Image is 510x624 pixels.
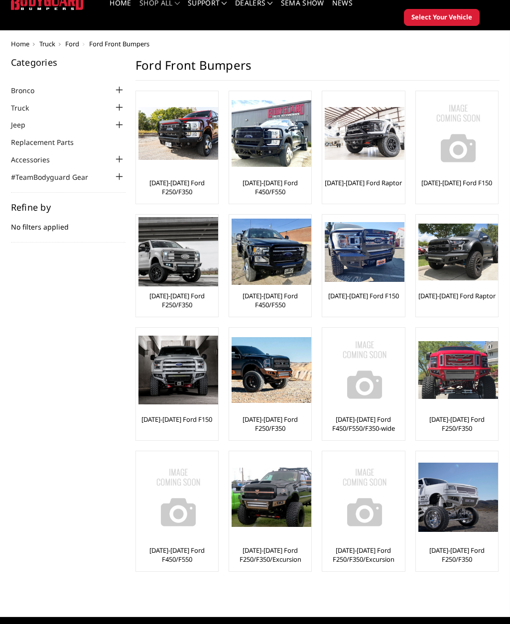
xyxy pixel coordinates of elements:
[138,546,216,564] a: [DATE]-[DATE] Ford F450/F550
[232,546,309,564] a: [DATE]-[DATE] Ford F250/F350/Excursion
[65,39,79,48] a: Ford
[89,39,149,48] span: Ford Front Bumpers
[11,203,126,212] h5: Refine by
[135,58,500,81] h1: Ford Front Bumpers
[421,178,492,187] a: [DATE]-[DATE] Ford F150
[11,85,47,96] a: Bronco
[418,546,496,564] a: [DATE]-[DATE] Ford F250/F350
[232,291,309,309] a: [DATE]-[DATE] Ford F450/F550
[11,39,29,48] a: Home
[11,203,126,243] div: No filters applied
[11,154,62,165] a: Accessories
[411,12,472,22] span: Select Your Vehicle
[325,458,404,537] img: No Image
[418,415,496,433] a: [DATE]-[DATE] Ford F250/F350
[138,178,216,196] a: [DATE]-[DATE] Ford F250/F350
[325,330,404,410] img: No Image
[325,546,402,564] a: [DATE]-[DATE] Ford F250/F350/Excursion
[138,454,216,541] a: No Image
[11,103,41,113] a: Truck
[11,120,38,130] a: Jeep
[418,94,498,173] img: No Image
[232,178,309,196] a: [DATE]-[DATE] Ford F450/F550
[138,291,216,309] a: [DATE]-[DATE] Ford F250/F350
[11,58,126,67] h5: Categories
[232,415,309,433] a: [DATE]-[DATE] Ford F250/F350
[141,415,212,424] a: [DATE]-[DATE] Ford F150
[325,454,402,541] a: No Image
[325,330,402,410] a: No Image
[404,9,480,26] button: Select Your Vehicle
[138,458,218,537] img: No Image
[325,415,402,433] a: [DATE]-[DATE] Ford F450/F550/F350-wide
[11,172,101,182] a: #TeamBodyguard Gear
[325,178,402,187] a: [DATE]-[DATE] Ford Raptor
[418,291,496,300] a: [DATE]-[DATE] Ford Raptor
[11,137,86,147] a: Replacement Parts
[39,39,55,48] a: Truck
[328,291,399,300] a: [DATE]-[DATE] Ford F150
[418,94,496,173] a: No Image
